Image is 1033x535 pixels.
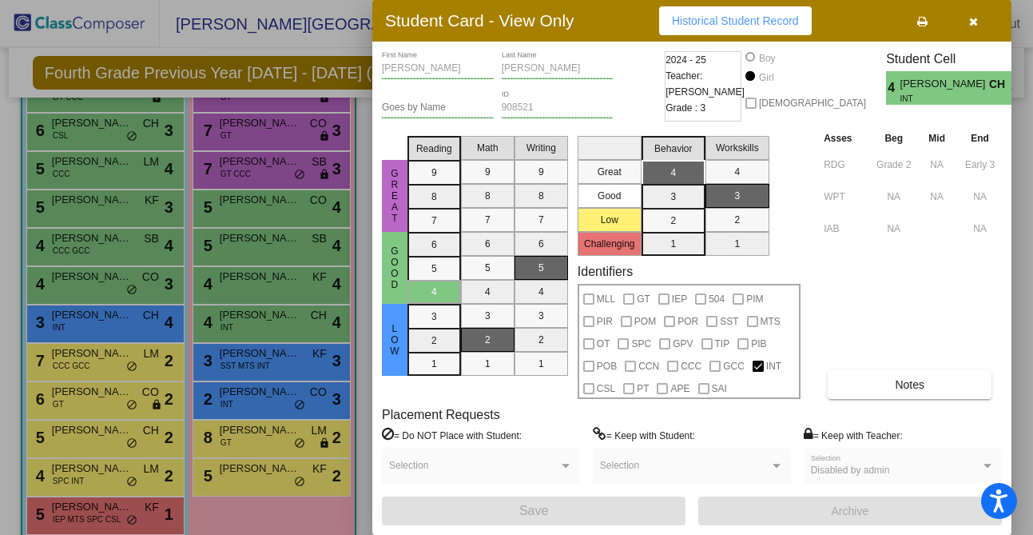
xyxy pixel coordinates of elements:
span: POB [597,357,617,376]
span: OT [597,334,610,353]
input: assessment [824,153,868,177]
span: PT [637,379,649,398]
h3: Student Cell [886,51,1025,66]
span: POR [677,312,698,331]
input: assessment [824,217,868,241]
span: Good [387,246,402,290]
span: 2024 - 25 [665,52,706,68]
span: Low [387,323,402,357]
span: Historical Student Record [672,14,799,27]
span: SST [720,312,738,331]
span: CH [989,76,1011,93]
button: Historical Student Record [659,6,812,35]
span: GPV [673,334,693,353]
span: APE [670,379,689,398]
button: Save [382,497,685,525]
label: Identifiers [578,264,633,279]
span: CCN [638,357,659,376]
button: Notes [828,370,991,399]
span: [PERSON_NAME] [900,76,989,93]
span: SPC [631,334,651,353]
button: Archive [698,497,1002,525]
span: Great [387,168,402,224]
span: INT [766,357,781,376]
span: 504 [709,289,725,309]
span: Notes [895,378,924,391]
span: Archive [832,505,869,517]
th: Asses [820,130,872,147]
input: assessment [824,185,868,209]
h3: Student Card - View Only [385,10,574,30]
th: Beg [872,130,916,147]
label: = Do NOT Place with Student: [382,427,522,443]
span: PIB [751,334,766,353]
th: End [958,130,1002,147]
span: Disabled by admin [811,465,890,476]
span: CSL [597,379,615,398]
div: Boy [758,51,776,66]
span: PIM [746,289,763,309]
span: GT [637,289,650,309]
span: MLL [597,289,615,309]
input: goes by name [382,102,494,114]
span: IEP [672,289,687,309]
label: Placement Requests [382,407,500,422]
span: GCC [723,357,745,376]
span: 4 [886,78,900,98]
input: Enter ID [502,102,614,114]
span: CCC [681,357,701,376]
label: = Keep with Student: [593,427,695,443]
span: Save [519,504,548,517]
span: TIP [715,334,730,353]
span: 4 [1011,78,1025,98]
span: SAI [712,379,727,398]
th: Mid [916,130,958,147]
span: MTS [761,312,781,331]
span: Grade : 3 [665,100,705,116]
span: POM [634,312,656,331]
span: PIR [597,312,613,331]
span: INT [900,93,978,105]
div: Girl [758,70,774,85]
span: [DEMOGRAPHIC_DATA] [759,94,866,113]
label: = Keep with Teacher: [804,427,903,443]
span: Teacher: [PERSON_NAME] [665,68,745,100]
